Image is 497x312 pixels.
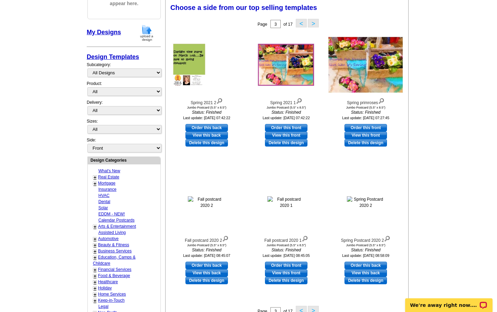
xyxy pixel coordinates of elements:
a: Assisted Living [98,230,126,235]
a: Legal [98,304,108,309]
img: view design details [222,234,229,242]
div: Jumbo Postcard (5.5" x 8.5") [169,106,244,109]
div: Jumbo Postcard (5.5" x 8.5") [328,244,403,247]
a: + [94,242,96,248]
span: of 17 [283,22,293,27]
div: Fall postcard 2020 2 [169,234,244,244]
a: + [94,181,96,186]
a: Healthcare [98,279,118,284]
small: Last update: [DATE] 07:42:22 [263,116,310,120]
small: Last update: [DATE] 08:58:09 [342,253,389,258]
a: + [94,224,96,229]
a: View this back [344,269,387,277]
a: Delete this design [344,277,387,284]
a: View this back [185,269,228,277]
a: Calendar Postcards [98,218,134,223]
span: Choose a side from our top selling templates [170,4,317,11]
a: use this design [265,124,307,132]
div: Design Categories [88,157,160,163]
i: Status: Finished [169,247,244,253]
a: + [94,255,96,260]
div: Subcategory: [87,62,161,80]
a: EDDM - NEW! [98,212,125,216]
small: Last update: [DATE] 08:45:05 [263,253,310,258]
a: + [94,236,96,242]
a: + [94,267,96,273]
div: Sizes: [87,118,161,137]
a: Insurance [98,187,117,192]
iframe: LiveChat chat widget [401,290,497,312]
a: Delete this design [344,139,387,147]
a: + [94,292,96,297]
a: View this front [344,132,387,139]
small: Last update: [DATE] 08:45:07 [183,253,230,258]
a: Delete this design [185,139,228,147]
a: Keep-in-Touch [98,298,124,303]
a: + [94,298,96,303]
button: < [296,19,307,27]
a: Arts & Entertainment [98,224,136,229]
a: use this design [185,124,228,132]
i: Status: Finished [169,109,244,115]
img: Spring Postcard 2020 2 [347,196,385,209]
a: Dental [98,199,110,204]
div: Jumbo Postcard (5.5" x 8.5") [328,106,403,109]
img: view design details [302,234,308,242]
a: Financial Services [98,267,131,272]
a: use this design [344,262,387,269]
div: Spring primroses [328,97,403,106]
a: use this design [185,262,228,269]
a: What's New [98,169,120,173]
a: + [94,286,96,291]
div: Side: [87,137,161,153]
a: Home Services [98,292,126,297]
i: Status: Finished [248,109,324,115]
a: Delete this design [185,277,228,284]
a: Automotive [98,236,119,241]
a: + [94,273,96,279]
a: View this front [265,269,307,277]
div: Jumbo Postcard (5.5" x 8.5") [169,244,244,247]
a: Business Services [98,249,132,253]
a: View this front [265,132,307,139]
img: Spring 2021 1 [248,40,324,90]
div: Spring 2021 1 [248,97,324,106]
a: + [94,279,96,285]
div: Spring Postcard 2020 2 [328,234,403,244]
a: HVAC [98,193,109,198]
span: Page [258,22,267,27]
a: Beauty & Fitness [98,242,129,247]
img: view design details [296,97,302,104]
i: Status: Finished [328,247,403,253]
a: Delete this design [265,277,307,284]
i: Status: Finished [248,247,324,253]
a: Solar [98,205,108,210]
a: Real Estate [98,175,119,179]
img: Spring primroses [328,36,403,93]
a: My Designs [87,29,121,36]
button: > [308,19,319,27]
a: + [94,175,96,180]
div: Jumbo Postcard (5.5" x 8.5") [248,244,324,247]
a: Delete this design [265,139,307,147]
div: Fall postcard 2020 1 [248,234,324,244]
div: Product: [87,80,161,99]
a: Education, Camps & Childcare [93,255,135,266]
div: Jumbo Postcard (5.5" x 8.5") [248,106,324,109]
small: Last update: [DATE] 07:42:22 [183,116,230,120]
a: Design Templates [87,53,139,60]
a: View this back [185,132,228,139]
small: Last update: [DATE] 07:27:45 [342,116,389,120]
img: Spring 2021 2 [169,40,244,90]
img: view design details [378,97,385,104]
div: Spring 2021 2 [169,97,244,106]
img: Fall postcard 2020 1 [267,196,305,209]
img: view design details [216,97,223,104]
img: Fall postcard 2020 2 [188,196,226,209]
div: Delivery: [87,99,161,118]
a: use this design [265,262,307,269]
a: Holiday [98,286,112,290]
a: Mortgage [98,181,116,186]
